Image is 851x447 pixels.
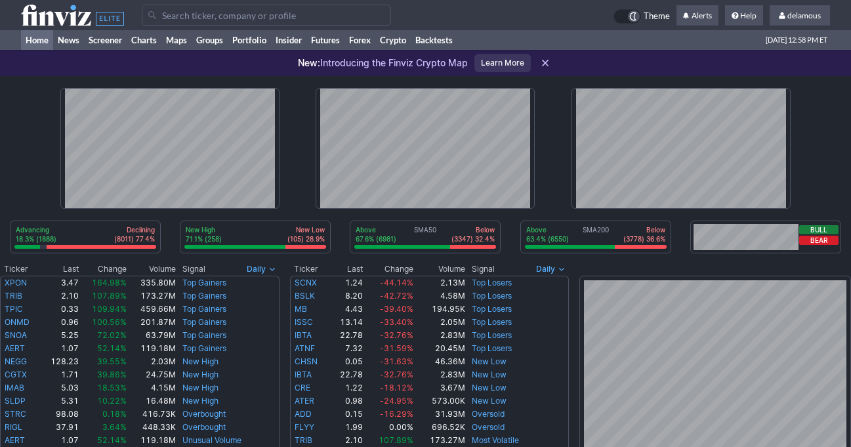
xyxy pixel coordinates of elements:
[380,330,413,340] span: -32.76%
[79,263,127,276] th: Change
[92,304,127,314] span: 109.94%
[182,304,226,314] a: Top Gainers
[414,289,466,303] td: 4.58M
[329,329,363,342] td: 22.78
[472,370,507,379] a: New Low
[380,396,413,406] span: -24.95%
[290,263,329,276] th: Ticker
[414,316,466,329] td: 2.05M
[799,236,839,245] button: Bear
[16,225,56,234] p: Advancing
[295,356,318,366] a: CHSN
[295,396,314,406] a: ATER
[380,356,413,366] span: -31.63%
[127,355,176,368] td: 2.03M
[472,409,505,419] a: Oversold
[127,394,176,408] td: 16.48M
[329,316,363,329] td: 13.14
[329,263,363,276] th: Last
[380,370,413,379] span: -32.76%
[329,303,363,316] td: 4.43
[472,343,512,353] a: Top Losers
[356,234,396,244] p: 67.6% (6981)
[380,343,413,353] span: -31.59%
[295,330,312,340] a: IBTA
[182,396,218,406] a: New High
[271,30,306,50] a: Insider
[725,5,763,26] a: Help
[40,434,79,447] td: 1.07
[411,30,457,50] a: Backtests
[40,329,79,342] td: 5.25
[414,421,466,434] td: 696.52K
[613,9,670,24] a: Theme
[5,435,25,445] a: AERT
[414,381,466,394] td: 3.67M
[182,278,226,287] a: Top Gainers
[127,368,176,381] td: 24.75M
[295,435,312,445] a: TRIB
[182,264,205,274] span: Signal
[329,434,363,447] td: 2.10
[114,234,155,244] p: (8011) 77.4%
[623,234,665,244] p: (3778) 36.6%
[380,304,413,314] span: -39.40%
[356,225,396,234] p: Above
[97,330,127,340] span: 72.02%
[414,329,466,342] td: 2.83M
[414,355,466,368] td: 46.36M
[354,225,496,245] div: SMA50
[84,30,127,50] a: Screener
[182,435,241,445] a: Unusual Volume
[472,383,507,393] a: New Low
[127,434,176,447] td: 119.18M
[40,394,79,408] td: 5.31
[5,343,25,353] a: AERT
[295,343,315,353] a: ATNF
[127,329,176,342] td: 63.79M
[287,234,325,244] p: (105) 28.9%
[127,316,176,329] td: 201.87M
[295,370,312,379] a: IBTA
[40,276,79,289] td: 3.47
[295,317,313,327] a: ISSC
[536,263,555,276] span: Daily
[102,409,127,419] span: 0.18%
[526,225,569,234] p: Above
[329,421,363,434] td: 1.99
[127,30,161,50] a: Charts
[5,330,27,340] a: SNOA
[295,422,314,432] a: FLYY
[329,394,363,408] td: 0.98
[182,383,218,393] a: New High
[414,408,466,421] td: 31.93M
[329,289,363,303] td: 8.20
[363,263,414,276] th: Change
[40,368,79,381] td: 1.71
[186,234,222,244] p: 71.1% (258)
[5,304,23,314] a: TPIC
[127,421,176,434] td: 448.33K
[97,396,127,406] span: 10.22%
[287,225,325,234] p: New Low
[228,30,271,50] a: Portfolio
[127,289,176,303] td: 173.27M
[5,396,26,406] a: SLDP
[40,408,79,421] td: 98.08
[472,330,512,340] a: Top Losers
[329,342,363,355] td: 7.32
[295,409,312,419] a: ADD
[380,278,413,287] span: -44.14%
[182,370,218,379] a: New High
[414,394,466,408] td: 573.00K
[5,409,26,419] a: STRC
[623,225,665,234] p: Below
[97,343,127,353] span: 52.14%
[472,396,507,406] a: New Low
[40,381,79,394] td: 5.03
[127,303,176,316] td: 459.66M
[127,408,176,421] td: 416.73K
[472,278,512,287] a: Top Losers
[787,11,821,20] span: delamous
[414,276,466,289] td: 2.13M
